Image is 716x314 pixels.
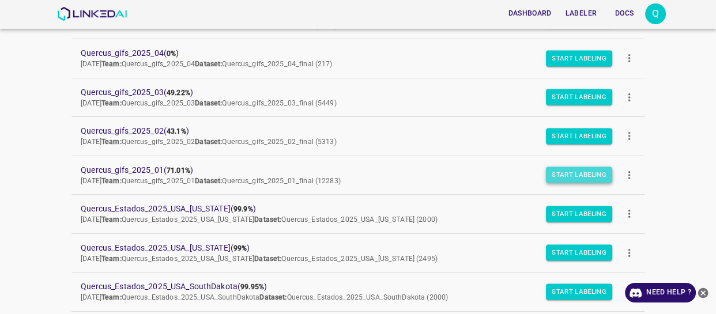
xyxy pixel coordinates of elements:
[616,123,642,149] button: more
[546,206,612,222] button: Start Labeling
[233,244,247,252] b: 99%
[167,89,190,97] b: 49.22%
[167,127,186,135] b: 43.1%
[240,283,264,291] b: 99.95%
[71,117,645,156] a: Quercus_gifs_2025_02(43.1%)[DATE]Team:Quercus_gifs_2025_02Dataset:Quercus_gifs_2025_02_final (5313)
[101,60,122,68] b: Team:
[195,60,222,68] b: Dataset:
[645,3,666,24] button: Open settings
[616,46,642,71] button: more
[195,99,222,107] b: Dataset:
[167,50,176,58] b: 0%
[546,167,612,183] button: Start Labeling
[561,4,601,23] button: Labeler
[254,255,281,263] b: Dataset:
[606,4,643,23] button: Docs
[625,283,696,302] a: Need Help ?
[503,4,556,23] button: Dashboard
[71,156,645,195] a: Quercus_gifs_2025_01(71.01%)[DATE]Team:Quercus_gifs_2025_01Dataset:Quercus_gifs_2025_01_final (12...
[195,138,222,146] b: Dataset:
[81,281,617,293] span: Quercus_Estados_2025_USA_SouthDakota ( )
[167,167,190,175] b: 71.01%
[616,84,642,110] button: more
[101,215,122,224] b: Team:
[604,2,645,25] a: Docs
[101,293,122,301] b: Team:
[81,203,617,215] span: Quercus_Estados_2025_USA_[US_STATE] ( )
[81,125,617,137] span: Quercus_gifs_2025_02 ( )
[71,234,645,273] a: Quercus_Estados_2025_USA_[US_STATE](99%)[DATE]Team:Quercus_Estados_2025_USA_[US_STATE]Dataset:Que...
[616,201,642,227] button: more
[81,138,336,146] span: [DATE] Quercus_gifs_2025_02 Quercus_gifs_2025_02_final (5313)
[645,3,666,24] div: Q
[501,2,558,25] a: Dashboard
[81,215,438,224] span: [DATE] Quercus_Estados_2025_USA_[US_STATE] Quercus_Estados_2025_USA_[US_STATE] (2000)
[81,60,332,68] span: [DATE] Quercus_gifs_2025_04 Quercus_gifs_2025_04_final (217)
[57,7,127,21] img: LinkedAI
[101,138,122,146] b: Team:
[546,283,612,300] button: Start Labeling
[81,47,617,59] span: Quercus_gifs_2025_04 ( )
[101,255,122,263] b: Team:
[71,195,645,233] a: Quercus_Estados_2025_USA_[US_STATE](99.9%)[DATE]Team:Quercus_Estados_2025_USA_[US_STATE]Dataset:Q...
[546,89,612,105] button: Start Labeling
[616,240,642,266] button: more
[71,78,645,117] a: Quercus_gifs_2025_03(49.22%)[DATE]Team:Quercus_gifs_2025_03Dataset:Quercus_gifs_2025_03_final (5449)
[81,21,336,29] span: [DATE] Quercus_gifs_2025_05 Quercus_gifs_2025_05_final (3735)
[233,205,253,213] b: 99.9%
[254,215,281,224] b: Dataset:
[101,21,122,29] b: Team:
[559,2,604,25] a: Labeler
[81,164,617,176] span: Quercus_gifs_2025_01 ( )
[81,99,336,107] span: [DATE] Quercus_gifs_2025_03 Quercus_gifs_2025_03_final (5449)
[195,177,222,185] b: Dataset:
[195,21,222,29] b: Dataset:
[546,245,612,261] button: Start Labeling
[696,283,710,302] button: close-help
[81,255,438,263] span: [DATE] Quercus_Estados_2025_USA_[US_STATE] Quercus_Estados_2025_USA_[US_STATE] (2495)
[101,177,122,185] b: Team:
[101,99,122,107] b: Team:
[81,293,448,301] span: [DATE] Quercus_Estados_2025_USA_SouthDakota Quercus_Estados_2025_USA_SouthDakota (2000)
[71,273,645,311] a: Quercus_Estados_2025_USA_SouthDakota(99.95%)[DATE]Team:Quercus_Estados_2025_USA_SouthDakotaDatase...
[81,177,341,185] span: [DATE] Quercus_gifs_2025_01 Quercus_gifs_2025_01_final (12283)
[71,39,645,78] a: Quercus_gifs_2025_04(0%)[DATE]Team:Quercus_gifs_2025_04Dataset:Quercus_gifs_2025_04_final (217)
[616,162,642,188] button: more
[616,279,642,305] button: more
[546,128,612,144] button: Start Labeling
[81,86,617,99] span: Quercus_gifs_2025_03 ( )
[259,293,287,301] b: Dataset:
[81,242,617,254] span: Quercus_Estados_2025_USA_[US_STATE] ( )
[546,50,612,66] button: Start Labeling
